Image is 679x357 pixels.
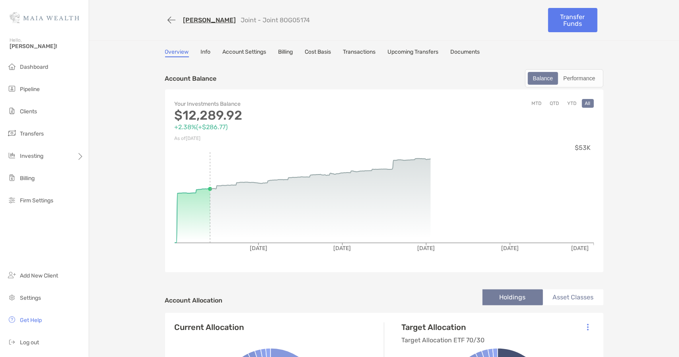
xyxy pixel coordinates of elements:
a: Billing [278,49,293,57]
tspan: [DATE] [501,245,519,252]
img: investing icon [7,151,17,160]
span: [PERSON_NAME]! [10,43,84,50]
a: Cost Basis [305,49,331,57]
span: Transfers [20,130,44,137]
span: Settings [20,295,41,301]
p: Joint - Joint 8OG05174 [241,16,310,24]
p: Target Allocation ETF 70/30 [402,335,485,345]
img: logout icon [7,337,17,347]
tspan: [DATE] [249,245,267,252]
div: segmented control [525,69,603,87]
button: All [582,99,594,108]
a: Upcoming Transfers [388,49,439,57]
span: Get Help [20,317,42,324]
div: Balance [529,73,558,84]
a: Transactions [343,49,376,57]
h4: Account Allocation [165,297,223,304]
a: Account Settings [223,49,267,57]
p: As of [DATE] [175,134,384,144]
tspan: [DATE] [417,245,435,252]
li: Holdings [482,289,543,305]
li: Asset Classes [543,289,603,305]
img: clients icon [7,106,17,116]
button: YTD [564,99,580,108]
img: transfers icon [7,128,17,138]
img: firm-settings icon [7,195,17,205]
span: Investing [20,153,43,159]
a: Overview [165,49,189,57]
img: Zoe Logo [10,3,79,32]
span: Pipeline [20,86,40,93]
img: get-help icon [7,315,17,324]
div: Performance [559,73,599,84]
p: Account Balance [165,74,217,83]
img: add_new_client icon [7,270,17,280]
span: Clients [20,108,37,115]
span: Log out [20,339,39,346]
img: dashboard icon [7,62,17,71]
img: Icon List Menu [587,324,589,331]
button: QTD [547,99,562,108]
h4: Target Allocation [402,322,485,332]
span: Dashboard [20,64,48,70]
tspan: [DATE] [571,245,588,252]
h4: Current Allocation [175,322,244,332]
a: [PERSON_NAME] [183,16,236,24]
p: Your Investments Balance [175,99,384,109]
span: Add New Client [20,272,58,279]
a: Transfer Funds [548,8,597,32]
span: Firm Settings [20,197,53,204]
img: settings icon [7,293,17,302]
img: pipeline icon [7,84,17,93]
img: billing icon [7,173,17,182]
tspan: $53K [575,144,591,151]
p: $12,289.92 [175,111,384,120]
span: Billing [20,175,35,182]
p: +2.38% ( +$286.77 ) [175,122,384,132]
a: Info [201,49,211,57]
a: Documents [451,49,480,57]
button: MTD [529,99,545,108]
tspan: [DATE] [333,245,351,252]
